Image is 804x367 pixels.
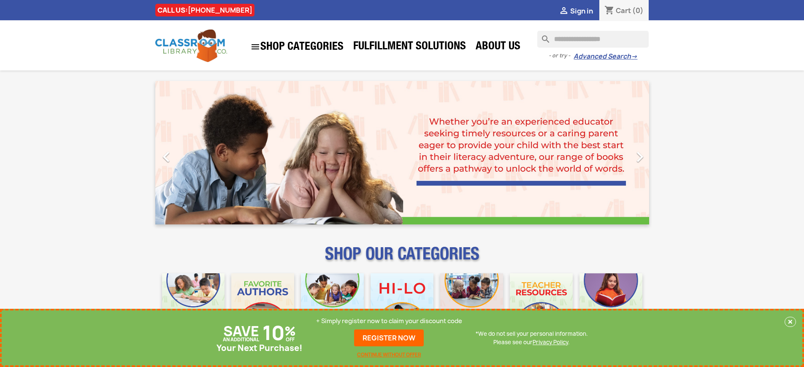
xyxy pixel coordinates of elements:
a: Next [575,81,649,224]
img: Classroom Library Company [155,30,227,62]
span: Sign in [570,6,593,16]
img: CLC_HiLo_Mobile.jpg [371,273,433,336]
span: → [631,52,637,61]
i: search [537,31,547,41]
span: Cart [616,6,631,15]
a: About Us [471,39,525,56]
a: Fulfillment Solutions [349,39,470,56]
a:  Sign in [559,6,593,16]
ul: Carousel container [155,81,649,224]
i:  [629,146,650,167]
span: (0) [632,6,644,15]
i:  [559,6,569,16]
span: - or try - [549,51,574,60]
img: CLC_Teacher_Resources_Mobile.jpg [510,273,573,336]
img: CLC_Phonics_And_Decodables_Mobile.jpg [301,273,364,336]
p: SHOP OUR CATEGORIES [155,251,649,267]
a: Previous [155,81,230,224]
input: Search [537,31,649,48]
i: shopping_cart [604,6,615,16]
img: CLC_Dyslexia_Mobile.jpg [579,273,642,336]
img: CLC_Fiction_Nonfiction_Mobile.jpg [440,273,503,336]
a: Advanced Search→ [574,52,637,61]
i:  [250,42,260,52]
div: CALL US: [155,4,254,16]
img: CLC_Bulk_Mobile.jpg [162,273,225,336]
a: SHOP CATEGORIES [246,38,348,56]
a: [PHONE_NUMBER] [188,5,252,15]
img: CLC_Favorite_Authors_Mobile.jpg [231,273,294,336]
i:  [156,146,177,167]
